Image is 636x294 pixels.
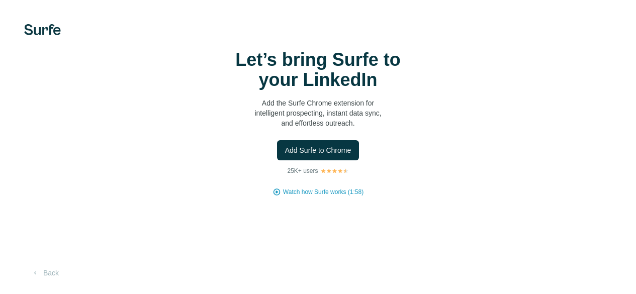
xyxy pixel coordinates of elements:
[287,166,318,175] p: 25K+ users
[277,140,359,160] button: Add Surfe to Chrome
[285,145,351,155] span: Add Surfe to Chrome
[218,98,419,128] p: Add the Surfe Chrome extension for intelligent prospecting, instant data sync, and effortless out...
[218,50,419,90] h1: Let’s bring Surfe to your LinkedIn
[24,24,61,35] img: Surfe's logo
[24,264,66,282] button: Back
[283,187,364,197] button: Watch how Surfe works (1:58)
[320,168,349,174] img: Rating Stars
